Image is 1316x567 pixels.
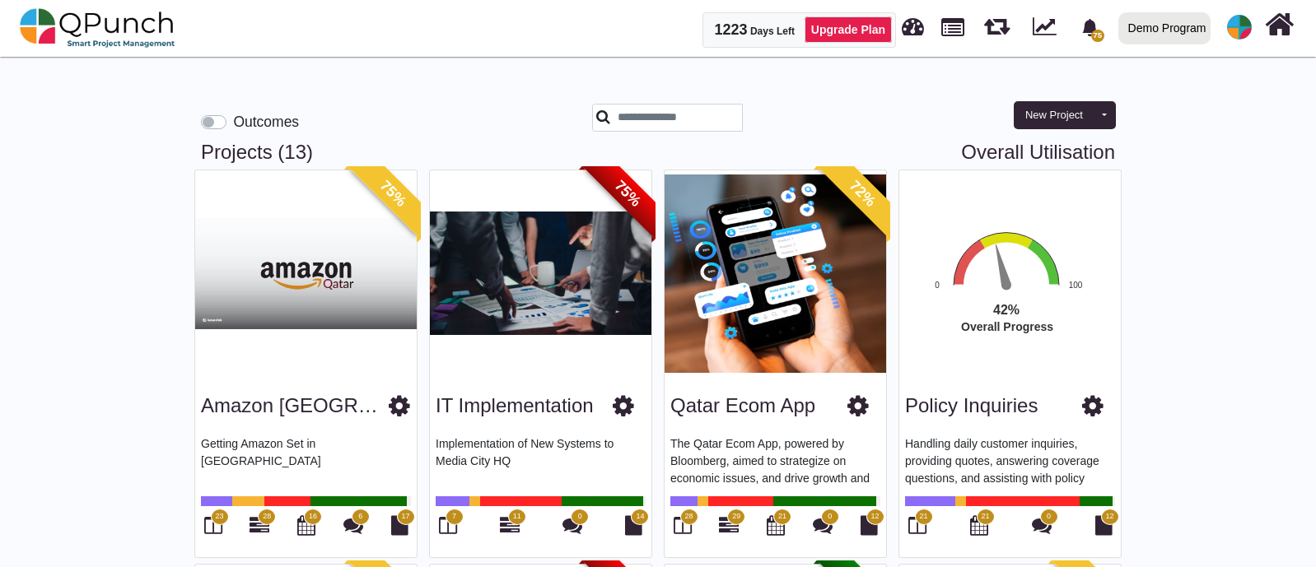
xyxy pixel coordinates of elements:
span: 72% [817,148,908,239]
path: 42 %. Speed. [991,244,1010,287]
p: Getting Amazon Set in [GEOGRAPHIC_DATA] [201,435,411,485]
a: Demo Program [1111,1,1217,55]
img: avatar [1227,15,1252,40]
i: Board [439,515,457,535]
span: Projects [941,11,964,36]
text: Overall Progress [961,320,1053,333]
i: Board [204,515,222,535]
span: Days Left [750,26,795,37]
span: 28 [263,511,271,523]
a: 29 [719,522,739,535]
span: 75% [348,148,439,239]
i: Gantt [250,515,269,535]
svg: Interactive chart [895,230,1150,383]
span: 0 [578,511,582,523]
i: Punch Discussions [562,515,582,535]
a: avatar [1217,1,1262,53]
i: Document Library [1095,515,1113,535]
div: Overall Progress. Highcharts interactive chart. [895,230,1150,383]
span: 21 [919,511,927,523]
span: 0 [828,511,832,523]
h3: IT Implementation [436,394,594,418]
i: Roadmap [500,515,520,535]
i: Home [1265,9,1294,40]
h3: Projects (13) [201,141,1115,165]
a: IT Implementation [436,394,594,416]
button: New Project [1014,101,1094,129]
label: Outcomes [233,111,299,132]
i: Board [908,515,926,535]
span: Dashboard [902,10,924,35]
span: 7 [452,511,456,523]
a: Policy Inquiries [905,394,1038,416]
span: Demo Support [1227,15,1252,40]
a: Upgrade Plan [805,16,892,43]
span: 12 [1105,511,1113,523]
span: 29 [732,511,740,523]
text: 42% [993,303,1020,317]
span: 11 [513,511,521,523]
i: Document Library [625,515,642,535]
text: 100 [1069,281,1083,290]
span: 75% [582,148,674,239]
i: Board [674,515,692,535]
i: Gantt [719,515,739,535]
div: Demo Program [1128,14,1206,43]
span: 12 [870,511,879,523]
i: Document Library [391,515,408,535]
span: Waves [984,8,1010,35]
h3: Amazon Qatar [201,394,389,418]
div: Notification [1076,12,1104,42]
h3: Qatar Ecom App [670,394,815,418]
p: Implementation of New Systems to Media City HQ [436,435,646,485]
span: 21 [778,511,786,523]
img: qpunch-sp.fa6292f.png [20,3,175,53]
span: 21 [981,511,989,523]
h3: Policy Inquiries [905,394,1038,418]
span: 1223 [714,21,747,38]
span: 23 [215,511,223,523]
a: 28 [250,522,269,535]
span: 14 [636,511,644,523]
i: Punch Discussions [1032,515,1052,535]
span: 0 [1047,511,1051,523]
p: The Qatar Ecom App, powered by Bloomberg, aimed to strategize on economic issues, and drive growt... [670,435,880,485]
a: Qatar Ecom App [670,394,815,416]
i: Calendar [297,515,315,535]
div: Dynamic Report [1024,1,1071,55]
svg: bell fill [1081,19,1099,36]
span: 6 [358,511,362,523]
i: Punch Discussions [343,515,363,535]
span: 75 [1091,30,1104,42]
i: Punch Discussions [813,515,833,535]
p: Handling daily customer inquiries, providing quotes, answering coverage questions, and assisting ... [905,435,1115,485]
a: Amazon [GEOGRAPHIC_DATA] [201,394,485,416]
span: 17 [401,511,409,523]
a: 11 [500,522,520,535]
i: Calendar [970,515,988,535]
text: 0 [935,281,940,290]
a: bell fill75 [1071,1,1112,53]
a: Overall Utilisation [961,141,1115,165]
i: Calendar [767,515,785,535]
i: Document Library [861,515,878,535]
span: 16 [309,511,317,523]
span: 28 [684,511,693,523]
